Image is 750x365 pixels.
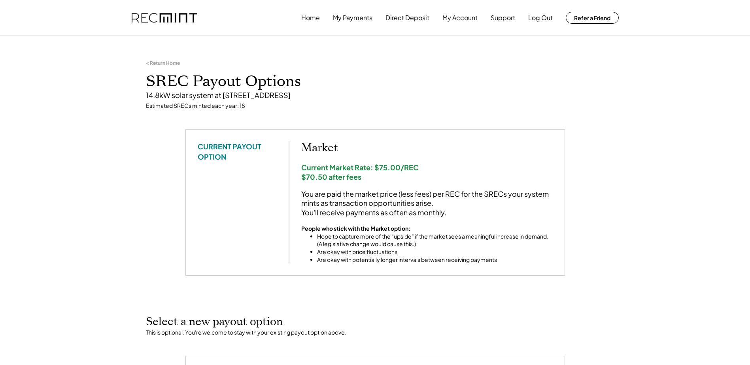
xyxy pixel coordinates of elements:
li: Are okay with potentially longer intervals between receiving payments [317,256,553,264]
li: Hope to capture more of the “upside” if the market sees a meaningful increase in demand. (A legis... [317,233,553,248]
div: 14.8kW solar system at [STREET_ADDRESS] [146,90,605,100]
button: Support [491,10,515,26]
li: Are okay with price fluctuations [317,248,553,256]
button: My Payments [333,10,372,26]
div: < Return Home [146,60,180,66]
button: Home [301,10,320,26]
div: Estimated SRECs minted each year: 18 [146,102,605,110]
h2: Market [301,141,553,155]
img: recmint-logotype%403x.png [132,13,197,23]
button: My Account [442,10,478,26]
button: Log Out [528,10,553,26]
h2: Select a new payout option [146,315,605,329]
div: CURRENT PAYOUT OPTION [198,141,277,161]
strong: People who stick with the Market option: [301,225,410,232]
h1: SREC Payout Options [146,72,605,91]
div: You are paid the market price (less fees) per REC for the SRECs your system mints as transaction ... [301,189,553,217]
div: This is optional. You're welcome to stay with your existing payout option above. [146,329,605,337]
div: Current Market Rate: $75.00/REC $70.50 after fees [301,163,553,181]
button: Refer a Friend [566,12,619,24]
button: Direct Deposit [385,10,429,26]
